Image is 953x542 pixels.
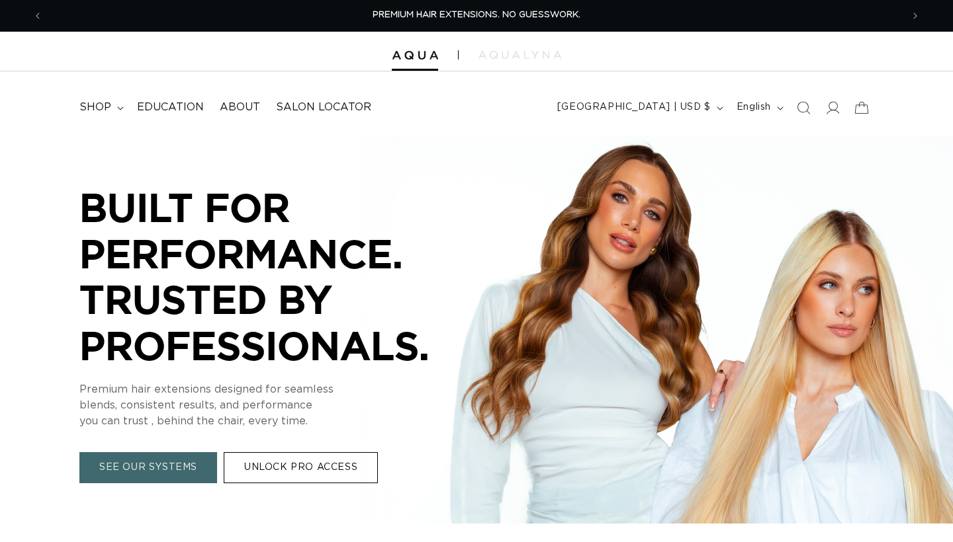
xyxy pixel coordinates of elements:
span: Education [137,100,204,114]
p: Premium hair extensions designed for seamless [79,381,476,397]
button: [GEOGRAPHIC_DATA] | USD $ [549,95,729,120]
button: Previous announcement [23,3,52,28]
span: [GEOGRAPHIC_DATA] | USD $ [557,100,711,114]
a: UNLOCK PRO ACCESS [224,452,378,483]
a: About [212,93,268,122]
a: Education [129,93,212,122]
summary: shop [71,93,129,122]
span: Salon Locator [276,100,371,114]
img: Aqua Hair Extensions [392,51,438,60]
span: English [737,100,771,114]
p: BUILT FOR PERFORMANCE. TRUSTED BY PROFESSIONALS. [79,184,476,368]
p: you can trust , behind the chair, every time. [79,413,476,429]
summary: Search [789,93,818,122]
p: blends, consistent results, and performance [79,397,476,413]
button: Next announcement [901,3,930,28]
span: shop [79,100,111,114]
a: Salon Locator [268,93,379,122]
img: aqualyna.com [478,51,561,59]
button: English [729,95,789,120]
span: PREMIUM HAIR EXTENSIONS. NO GUESSWORK. [373,11,580,19]
span: About [220,100,260,114]
a: SEE OUR SYSTEMS [79,452,217,483]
